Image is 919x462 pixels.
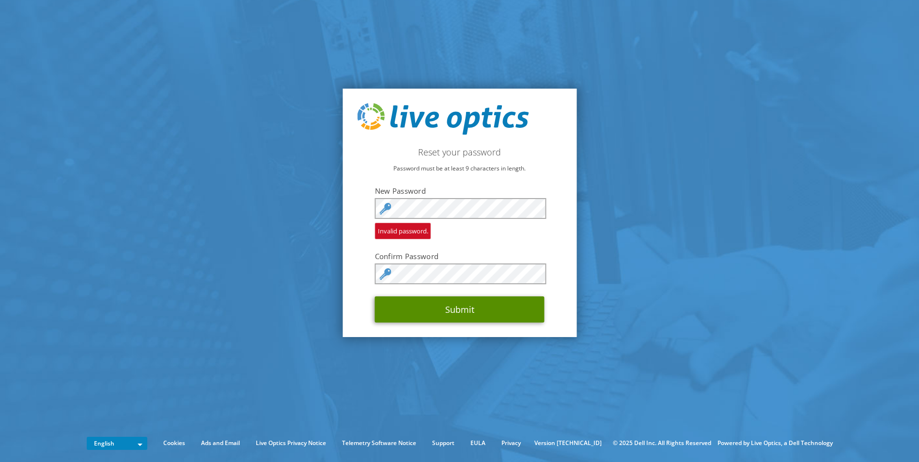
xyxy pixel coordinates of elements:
label: Confirm Password [375,251,545,261]
a: Live Optics Privacy Notice [249,438,333,448]
a: Ads and Email [194,438,247,448]
a: Privacy [494,438,528,448]
li: Powered by Live Optics, a Dell Technology [717,438,833,448]
span: Invalid password. [375,223,431,239]
li: Version [TECHNICAL_ID] [530,438,607,448]
a: Support [425,438,462,448]
h2: Reset your password [357,147,562,157]
a: Cookies [156,438,192,448]
p: Password must be at least 9 characters in length. [357,163,562,174]
a: EULA [463,438,493,448]
a: Telemetry Software Notice [335,438,423,448]
img: live_optics_svg.svg [357,103,529,135]
li: © 2025 Dell Inc. All Rights Reserved [608,438,716,448]
label: New Password [375,186,545,196]
button: Submit [375,296,545,323]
